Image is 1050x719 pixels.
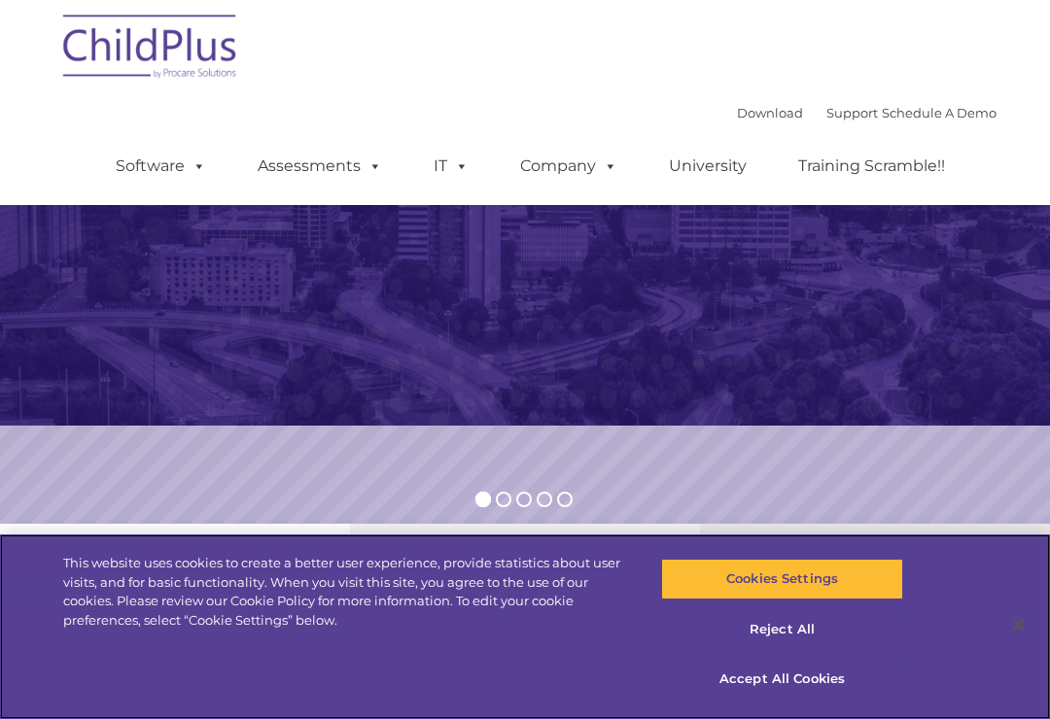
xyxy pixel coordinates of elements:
[649,147,766,186] a: University
[661,559,902,599] button: Cookies Settings
[661,609,902,650] button: Reject All
[737,105,803,120] a: Download
[997,603,1040,646] button: Close
[737,105,997,120] font: |
[96,147,226,186] a: Software
[882,105,997,120] a: Schedule A Demo
[63,554,630,630] div: This website uses cookies to create a better user experience, provide statistics about user visit...
[826,105,878,120] a: Support
[779,147,964,186] a: Training Scramble!!
[501,147,637,186] a: Company
[238,147,402,186] a: Assessments
[414,147,488,186] a: IT
[661,659,902,700] button: Accept All Cookies
[53,1,248,98] img: ChildPlus by Procare Solutions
